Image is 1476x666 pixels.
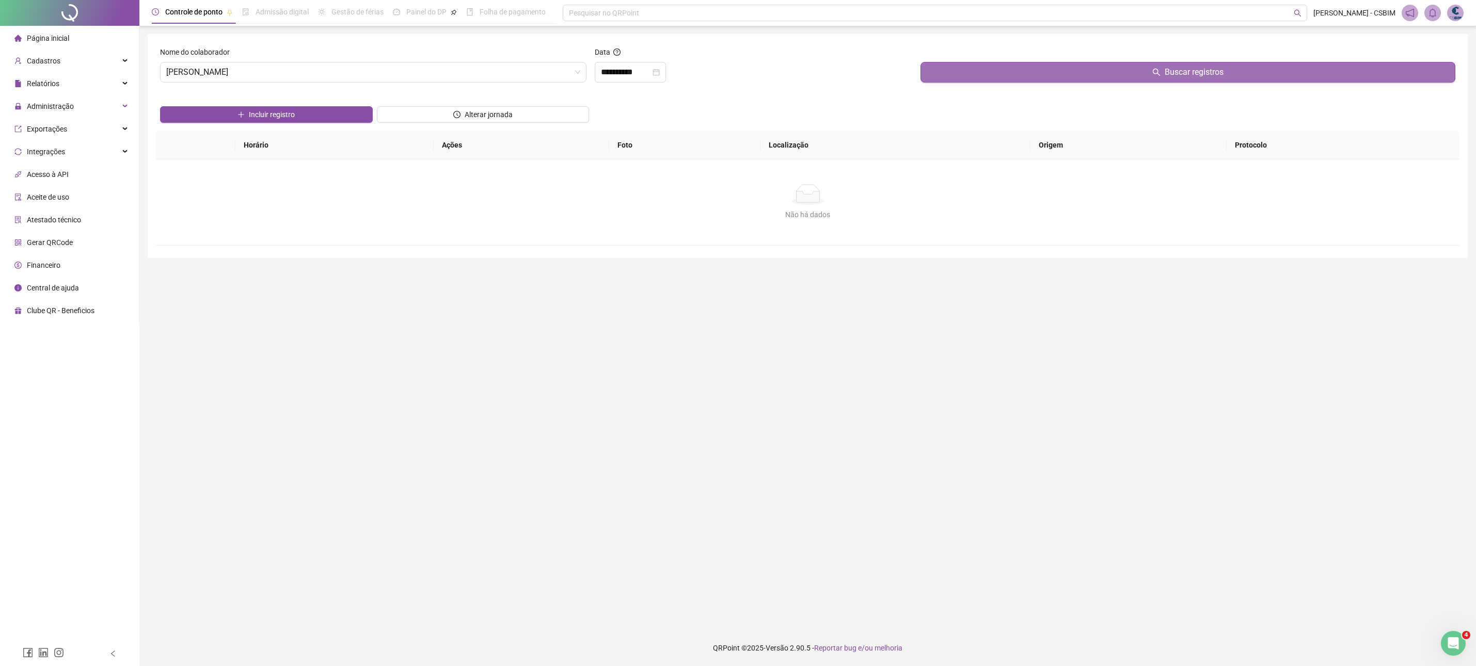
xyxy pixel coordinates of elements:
[14,216,22,223] span: solution
[14,57,22,64] span: user-add
[14,35,22,42] span: home
[139,630,1476,666] footer: QRPoint © 2025 - 2.90.5 -
[237,111,245,118] span: plus
[27,238,73,247] span: Gerar QRCode
[1165,66,1224,78] span: Buscar registros
[249,109,295,120] span: Incluir registro
[166,62,580,82] span: GABRIEL FERREIRA MARTINS DOS SANTOS
[766,644,788,652] span: Versão
[27,261,60,269] span: Financeiro
[377,106,590,123] button: Alterar jornada
[465,109,513,120] span: Alterar jornada
[434,131,610,159] th: Ações
[235,131,434,159] th: Horário
[27,216,81,224] span: Atestado técnico
[27,193,69,201] span: Aceite de uso
[14,284,22,291] span: info-circle
[165,8,223,16] span: Controle de ponto
[393,8,400,15] span: dashboard
[814,644,902,652] span: Reportar bug e/ou melhoria
[1462,631,1470,639] span: 4
[318,8,325,15] span: sun
[27,148,65,156] span: Integrações
[14,125,22,133] span: export
[1030,131,1226,159] th: Origem
[227,9,233,15] span: pushpin
[760,131,1030,159] th: Localização
[14,171,22,178] span: api
[1227,131,1459,159] th: Protocolo
[38,647,49,658] span: linkedin
[14,193,22,201] span: audit
[109,650,117,657] span: left
[168,209,1447,220] div: Não há dados
[1428,8,1437,18] span: bell
[14,262,22,269] span: dollar
[1313,7,1395,19] span: [PERSON_NAME] - CSBIM
[14,80,22,87] span: file
[466,8,473,15] span: book
[27,102,74,110] span: Administração
[331,8,384,16] span: Gestão de férias
[256,8,309,16] span: Admissão digital
[54,647,64,658] span: instagram
[1405,8,1415,18] span: notification
[613,48,621,56] span: question-circle
[14,103,22,110] span: lock
[27,125,67,133] span: Exportações
[160,106,373,123] button: Incluir registro
[1441,631,1466,656] iframe: Intercom live chat
[27,306,94,315] span: Clube QR - Beneficios
[242,8,249,15] span: file-done
[27,284,79,292] span: Central de ajuda
[152,8,159,15] span: clock-circle
[1152,68,1161,76] span: search
[451,9,457,15] span: pushpin
[480,8,546,16] span: Folha de pagamento
[406,8,447,16] span: Painel do DP
[23,647,33,658] span: facebook
[609,131,760,159] th: Foto
[27,57,60,65] span: Cadastros
[14,148,22,155] span: sync
[27,34,69,42] span: Página inicial
[14,239,22,246] span: qrcode
[1294,9,1302,17] span: search
[160,46,236,58] label: Nome do colaborador
[920,62,1455,83] button: Buscar registros
[1448,5,1463,21] img: 69295
[595,48,610,56] span: Data
[453,111,461,118] span: clock-circle
[377,111,590,120] a: Alterar jornada
[27,79,59,88] span: Relatórios
[14,307,22,314] span: gift
[27,170,69,178] span: Acesso à API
